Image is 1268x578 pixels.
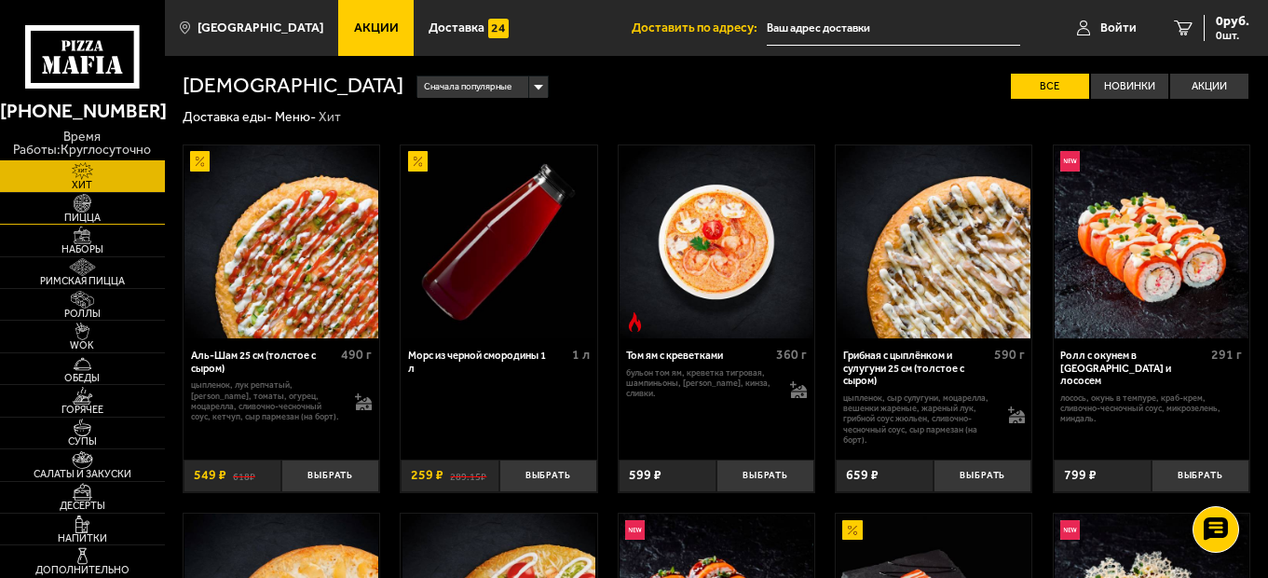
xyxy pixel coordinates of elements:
img: Морс из черной смородины 1 л [402,145,596,339]
span: Доставка [429,21,484,34]
div: Хит [319,109,341,126]
img: Ролл с окунем в темпуре и лососем [1055,145,1248,339]
button: Выбрать [934,460,1031,492]
img: 15daf4d41897b9f0e9f617042186c801.svg [488,19,508,38]
span: 549 ₽ [194,469,226,482]
span: Войти [1100,21,1137,34]
span: 490 г [341,347,372,363]
div: Ролл с окунем в [GEOGRAPHIC_DATA] и лососем [1060,350,1207,388]
s: 289.15 ₽ [450,469,486,482]
span: Доставить по адресу: [632,21,767,34]
a: НовинкаРолл с окунем в темпуре и лососем [1054,145,1249,339]
s: 618 ₽ [233,469,255,482]
h1: [DEMOGRAPHIC_DATA] [183,76,403,97]
a: АкционныйМорс из черной смородины 1 л [401,145,596,339]
a: АкционныйАль-Шам 25 см (толстое с сыром) [184,145,379,339]
span: 0 шт. [1216,30,1249,41]
img: Акционный [190,151,210,171]
img: Акционный [408,151,428,171]
p: цыпленок, сыр сулугуни, моцарелла, вешенки жареные, жареный лук, грибной соус Жюльен, сливочно-че... [843,392,994,446]
button: Выбрать [1152,460,1249,492]
img: Том ям с креветками [620,145,813,339]
a: Грибная с цыплёнком и сулугуни 25 см (толстое с сыром) [836,145,1031,339]
img: Акционный [842,520,862,540]
button: Выбрать [281,460,379,492]
p: лосось, окунь в темпуре, краб-крем, сливочно-чесночный соус, микрозелень, миндаль. [1060,392,1242,424]
img: Аль-Шам 25 см (толстое с сыром) [184,145,378,339]
div: Аль-Шам 25 см (толстое с сыром) [191,350,337,375]
span: 259 ₽ [411,469,443,482]
button: Выбрать [499,460,597,492]
span: 1 л [572,347,590,363]
img: Острое блюдо [625,312,645,332]
div: Том ям с креветками [626,350,772,363]
img: Новинка [1060,520,1080,540]
label: Новинки [1091,74,1169,99]
label: Все [1011,74,1089,99]
div: Грибная с цыплёнком и сулугуни 25 см (толстое с сыром) [843,350,989,388]
p: цыпленок, лук репчатый, [PERSON_NAME], томаты, огурец, моцарелла, сливочно-чесночный соус, кетчуп... [191,379,342,421]
button: Выбрать [716,460,814,492]
a: Острое блюдоТом ям с креветками [619,145,814,339]
a: Доставка еды- [183,109,272,125]
input: Ваш адрес доставки [767,11,1020,46]
span: 360 г [776,347,807,363]
span: 599 ₽ [629,469,661,482]
img: Новинка [1060,151,1080,171]
img: Новинка [625,520,645,540]
p: бульон том ям, креветка тигровая, шампиньоны, [PERSON_NAME], кинза, сливки. [626,367,777,399]
img: Грибная с цыплёнком и сулугуни 25 см (толстое с сыром) [837,145,1030,339]
span: Сначала популярные [424,75,511,100]
label: Акции [1170,74,1248,99]
span: 799 ₽ [1064,469,1097,482]
span: [GEOGRAPHIC_DATA] [198,21,323,34]
span: Акции [354,21,399,34]
span: 291 г [1211,347,1242,363]
span: 590 г [994,347,1025,363]
div: Морс из черной смородины 1 л [408,350,567,375]
span: 659 ₽ [846,469,879,482]
a: Меню- [275,109,316,125]
span: 0 руб. [1216,15,1249,28]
